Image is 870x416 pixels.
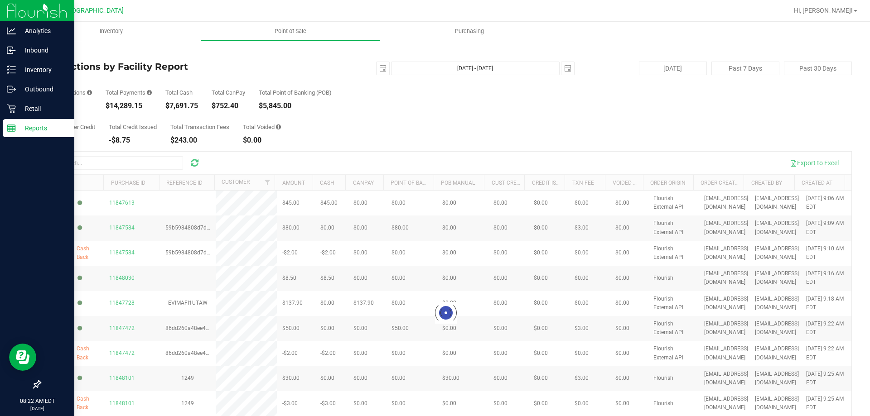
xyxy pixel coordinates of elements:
p: [DATE] [4,405,70,412]
div: Total Payments [106,90,152,96]
div: Total Credit Issued [109,124,157,130]
button: [DATE] [639,62,707,75]
p: Retail [16,103,70,114]
div: Total Cash [165,90,198,96]
div: Total Voided [243,124,281,130]
h4: Transactions by Facility Report [40,62,310,72]
i: Sum of all successful, non-voided payment transaction amounts, excluding tips and transaction fees. [147,90,152,96]
div: Total Point of Banking (POB) [259,90,332,96]
span: Inventory [87,27,135,35]
span: Purchasing [443,27,496,35]
div: $14,289.15 [106,102,152,110]
i: Count of all successful payment transactions, possibly including voids, refunds, and cash-back fr... [87,90,92,96]
p: 08:22 AM EDT [4,397,70,405]
a: Point of Sale [201,22,380,41]
span: select [377,62,389,75]
span: Point of Sale [262,27,319,35]
p: Outbound [16,84,70,95]
inline-svg: Reports [7,124,16,133]
inline-svg: Outbound [7,85,16,94]
div: -$8.75 [109,137,157,144]
inline-svg: Retail [7,104,16,113]
inline-svg: Analytics [7,26,16,35]
div: $7,691.75 [165,102,198,110]
div: Total Transaction Fees [170,124,229,130]
inline-svg: Inventory [7,65,16,74]
a: Inventory [22,22,201,41]
iframe: Resource center [9,344,36,371]
inline-svg: Inbound [7,46,16,55]
span: select [561,62,574,75]
span: Hi, [PERSON_NAME]! [794,7,853,14]
div: $0.00 [243,137,281,144]
p: Analytics [16,25,70,36]
div: $5,845.00 [259,102,332,110]
i: Sum of all voided payment transaction amounts, excluding tips and transaction fees. [276,124,281,130]
p: Inbound [16,45,70,56]
div: Total CanPay [212,90,245,96]
div: $752.40 [212,102,245,110]
button: Past 7 Days [711,62,779,75]
p: Reports [16,123,70,134]
span: [GEOGRAPHIC_DATA] [62,7,124,14]
p: Inventory [16,64,70,75]
button: Past 30 Days [784,62,852,75]
a: Purchasing [380,22,559,41]
div: $243.00 [170,137,229,144]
